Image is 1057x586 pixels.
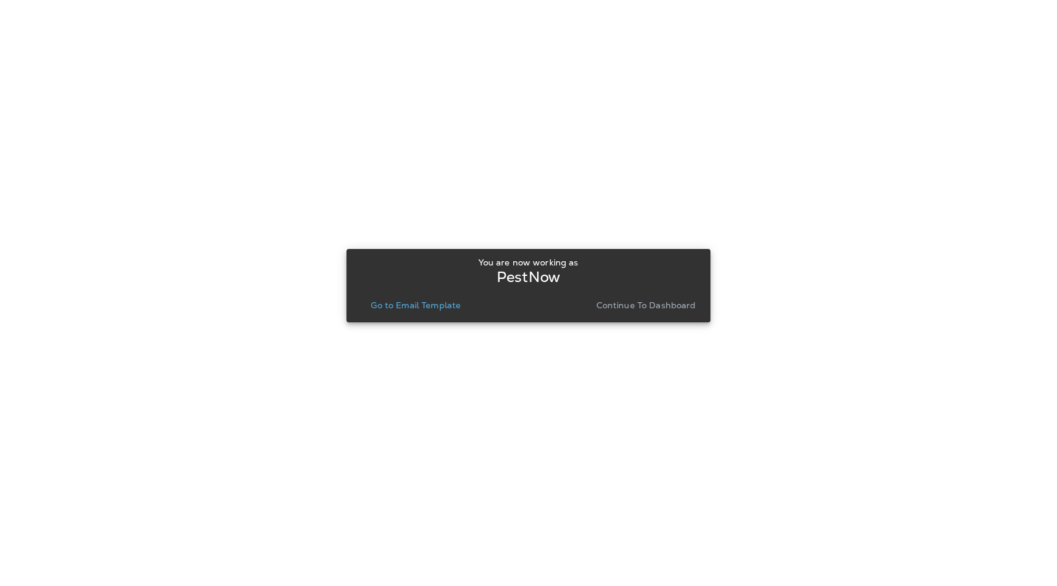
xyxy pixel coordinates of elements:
p: Continue to Dashboard [596,300,696,310]
button: Go to Email Template [366,297,465,314]
button: Continue to Dashboard [592,297,701,314]
p: Go to Email Template [371,300,461,310]
p: You are now working as [478,258,578,267]
p: PestNow [497,272,560,282]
